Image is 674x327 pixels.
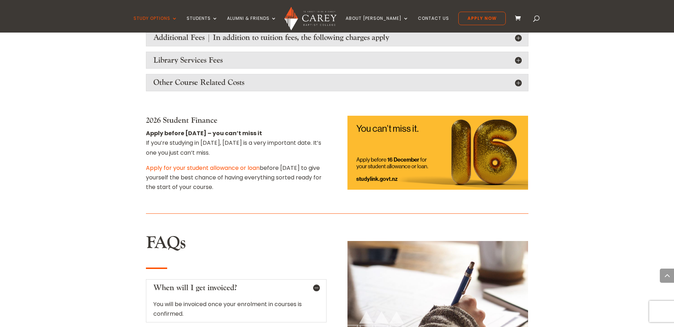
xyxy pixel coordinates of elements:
h2: FAQs [146,233,327,257]
strong: Apply before [DATE] – you can’t miss it [146,129,262,137]
a: StudyLink Provider banners-730x300 [347,184,528,192]
a: Study Options [134,16,177,33]
img: Carey Baptist College [284,7,336,30]
a: Contact Us [418,16,449,33]
p: before [DATE] to give yourself the best chance of having everything sorted ready for the start of... [146,163,327,192]
a: Apply Now [458,12,506,25]
h5: When will I get invoiced? [153,283,319,292]
p: You will be invoiced once your enrolment in courses is confirmed. [153,299,319,319]
img: StudyLink Provider banners-730x300 [347,116,528,190]
a: Apply for your student allowance or loan [146,164,260,172]
a: Alumni & Friends [227,16,277,33]
h4: Other Course Related Costs [153,78,521,87]
a: Students [187,16,218,33]
h4: Additional Fees | In addition to tuition fees, the following charges apply [153,33,521,42]
p: If you’re studying in [DATE], [DATE] is a very important date. It’s one you just can’t miss. [146,128,327,163]
a: About [PERSON_NAME] [346,16,409,33]
h4: Library Services Fees [153,56,521,65]
h4: 2026 Student Finance [146,116,327,128]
